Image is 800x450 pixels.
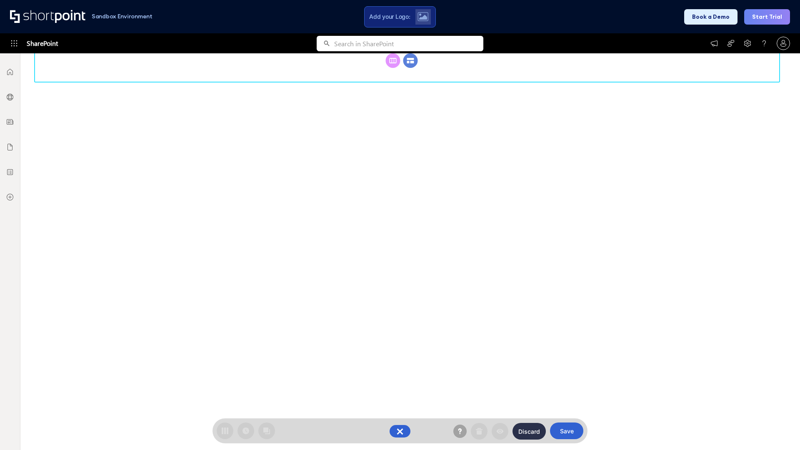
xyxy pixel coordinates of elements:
span: Add your Logo: [369,13,410,20]
h1: Sandbox Environment [92,14,152,19]
span: SharePoint [27,33,58,53]
button: Book a Demo [684,9,737,25]
input: Search in SharePoint [334,36,483,51]
iframe: Chat Widget [758,410,800,450]
button: Start Trial [744,9,790,25]
button: Discard [512,423,546,440]
button: Save [550,422,583,439]
img: Upload logo [417,12,428,21]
